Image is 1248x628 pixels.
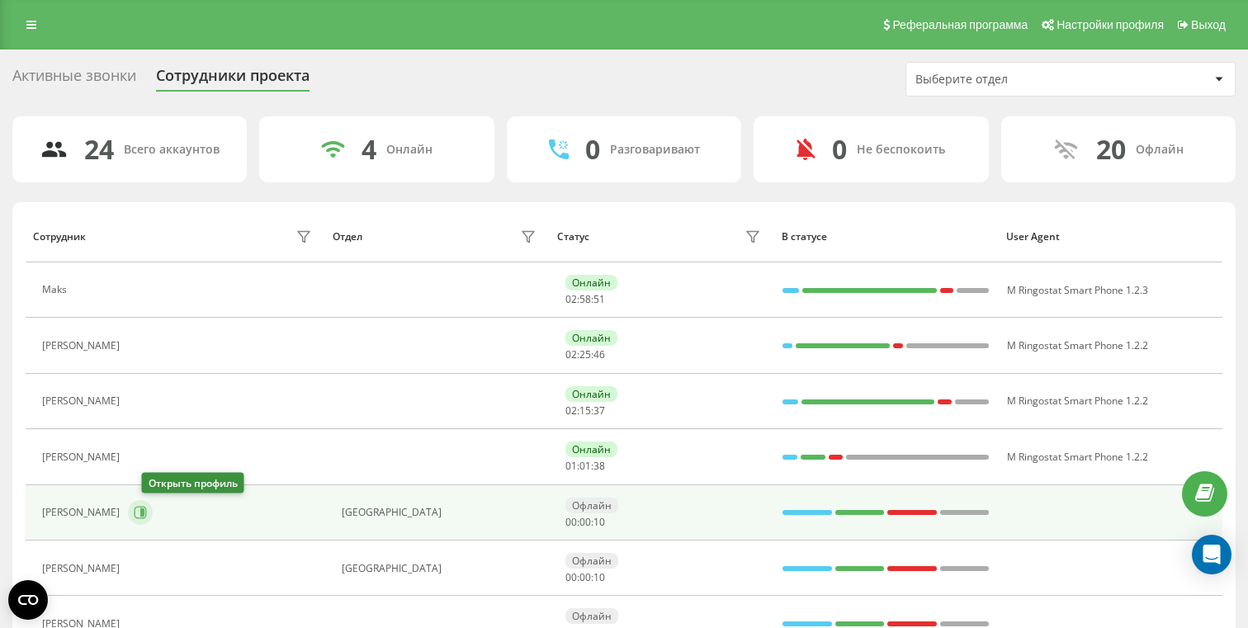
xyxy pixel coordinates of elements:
[565,460,605,472] div: : :
[565,570,577,584] span: 00
[565,349,605,361] div: : :
[565,498,618,513] div: Офлайн
[12,67,136,92] div: Активные звонки
[565,275,617,290] div: Онлайн
[565,405,605,417] div: : :
[342,507,541,518] div: [GEOGRAPHIC_DATA]
[565,386,617,402] div: Онлайн
[42,340,124,352] div: [PERSON_NAME]
[565,404,577,418] span: 02
[585,134,600,165] div: 0
[333,231,362,243] div: Отдел
[579,459,591,473] span: 01
[42,451,124,463] div: [PERSON_NAME]
[42,395,124,407] div: [PERSON_NAME]
[42,507,124,518] div: [PERSON_NAME]
[593,347,605,361] span: 46
[579,292,591,306] span: 58
[142,473,244,493] div: Открыть профиль
[579,347,591,361] span: 25
[565,294,605,305] div: : :
[42,563,124,574] div: [PERSON_NAME]
[33,231,86,243] div: Сотрудник
[557,231,589,243] div: Статус
[565,553,618,569] div: Офлайн
[1007,450,1148,464] span: M Ringostat Smart Phone 1.2.2
[579,404,591,418] span: 15
[915,73,1113,87] div: Выберите отдел
[832,134,847,165] div: 0
[386,143,433,157] div: Онлайн
[8,580,48,620] button: Open CMP widget
[342,563,541,574] div: [GEOGRAPHIC_DATA]
[579,515,591,529] span: 00
[565,608,618,624] div: Офлайн
[156,67,310,92] div: Сотрудники проекта
[857,143,945,157] div: Не беспокоить
[593,515,605,529] span: 10
[892,18,1028,31] span: Реферальная программа
[84,134,114,165] div: 24
[1191,18,1226,31] span: Выход
[565,292,577,306] span: 02
[565,515,577,529] span: 00
[565,572,605,583] div: : :
[593,459,605,473] span: 38
[565,517,605,528] div: : :
[1192,535,1231,574] div: Open Intercom Messenger
[124,143,220,157] div: Всего аккаунтов
[565,330,617,346] div: Онлайн
[782,231,990,243] div: В статусе
[42,284,71,295] div: Maks
[362,134,376,165] div: 4
[1007,283,1148,297] span: M Ringostat Smart Phone 1.2.3
[579,570,591,584] span: 00
[1057,18,1164,31] span: Настройки профиля
[1096,134,1126,165] div: 20
[1006,231,1215,243] div: User Agent
[1007,338,1148,352] span: M Ringostat Smart Phone 1.2.2
[1136,143,1184,157] div: Офлайн
[565,347,577,361] span: 02
[565,459,577,473] span: 01
[1007,394,1148,408] span: M Ringostat Smart Phone 1.2.2
[593,292,605,306] span: 51
[610,143,700,157] div: Разговаривают
[565,441,617,457] div: Онлайн
[593,570,605,584] span: 10
[593,404,605,418] span: 37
